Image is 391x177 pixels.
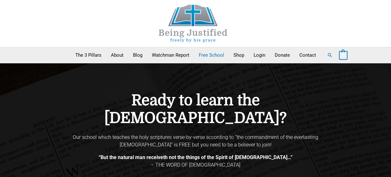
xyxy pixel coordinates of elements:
[71,47,106,63] a: The 3 Pillars
[99,154,293,160] b: “But the natural man receiveth not the things of the Spirit of [DEMOGRAPHIC_DATA]…”
[71,47,321,63] nav: Primary Site Navigation
[151,162,240,168] span: – THE WORD OF [DEMOGRAPHIC_DATA]
[249,47,270,63] a: Login
[295,47,321,63] a: Contact
[146,5,240,42] img: Being Justified
[270,47,295,63] a: Donate
[63,134,328,149] p: Our school which teaches the holy scriptures verse-by-verse according to “the commandment of the ...
[327,52,333,58] a: Search button
[194,47,229,63] a: Free School
[342,53,344,58] span: 0
[147,47,194,63] a: Watchman Report
[339,52,348,58] a: View Shopping Cart, empty
[63,92,328,127] h4: Ready to learn the [DEMOGRAPHIC_DATA]?
[106,47,128,63] a: About
[229,47,249,63] a: Shop
[128,47,147,63] a: Blog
